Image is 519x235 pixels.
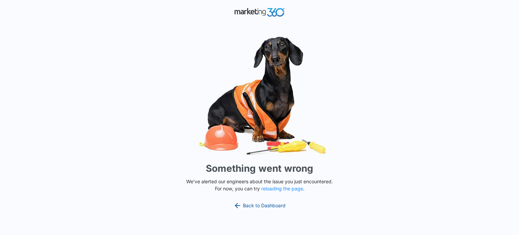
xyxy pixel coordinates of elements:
img: Marketing 360 Logo [234,6,285,18]
button: reloading the page [261,186,303,191]
a: Back to Dashboard [233,202,286,210]
img: Sad Dog [158,32,361,159]
p: We've alerted our engineers about the issue you just encountered. For now, you can try . [183,178,336,192]
h1: Something went wrong [206,161,313,175]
